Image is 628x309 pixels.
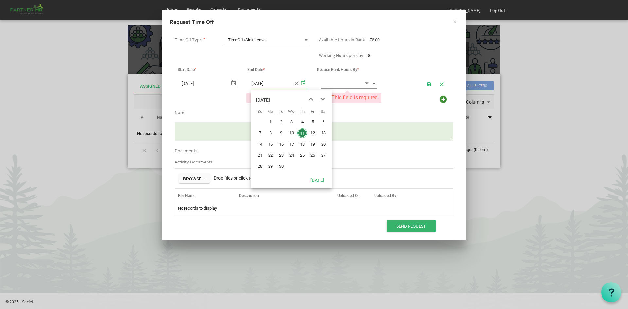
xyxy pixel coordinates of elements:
th: Th [297,107,307,116]
span: 78.00 [370,37,380,43]
button: Today [306,175,328,184]
span: Tuesday, September 23, 2025 [276,150,286,160]
label: Documents [175,148,197,153]
span: Thursday, September 25, 2025 [297,150,307,160]
span: Thursday, September 4, 2025 [297,117,307,127]
span: select [230,78,237,87]
span: Tuesday, September 9, 2025 [276,128,286,138]
span: Wednesday, September 10, 2025 [287,128,297,138]
th: Su [254,107,265,116]
span: Thursday, September 11, 2025 [297,128,307,138]
span: Friday, September 26, 2025 [308,150,318,160]
span: Friday, September 12, 2025 [308,128,318,138]
span: File Name [178,193,195,198]
span: Wednesday, September 24, 2025 [287,150,297,160]
button: next month [317,94,328,105]
span: Sunday, September 21, 2025 [255,150,265,160]
span: Drop files or click to upload (max size: 2MB) [214,175,301,180]
span: Decrement value [364,79,370,87]
span: Monday, September 15, 2025 [266,139,275,149]
span: Description [239,193,259,198]
label: Time Off Type [175,37,202,42]
td: Thursday, September 11, 2025 [297,128,307,139]
span: Increment value [371,79,377,87]
th: Fr [307,107,318,116]
span: Uploaded On [337,193,360,198]
span: Monday, September 1, 2025 [266,117,275,127]
span: Uploaded By [374,193,396,198]
th: Sa [318,107,328,116]
span: Monday, September 29, 2025 [266,162,275,171]
span: Sunday, September 14, 2025 [255,139,265,149]
span: Friday, September 19, 2025 [308,139,318,149]
button: Cancel [437,79,446,88]
input: Send Request [387,220,436,232]
th: We [286,107,297,116]
h4: Request Time Off [170,18,458,26]
td: No records to display [175,202,453,215]
span: Wednesday, September 17, 2025 [287,139,297,149]
span: Saturday, September 27, 2025 [319,150,328,160]
span: Monday, September 22, 2025 [266,150,275,160]
label: Available Hours in Bank [319,37,365,42]
label: Note [175,110,184,115]
span: Sunday, September 28, 2025 [255,162,265,171]
div: title [256,94,270,107]
span: Sunday, September 7, 2025 [255,128,265,138]
button: previous month [305,94,317,105]
th: Mo [265,107,275,116]
button: Save [425,79,434,88]
span: Wednesday, September 3, 2025 [287,117,297,127]
span: End Date [247,67,265,72]
span: Monday, September 8, 2025 [266,128,275,138]
span: Thursday, September 18, 2025 [297,139,307,149]
span: Friday, September 5, 2025 [308,117,318,127]
div: Add more time to Request [438,94,448,105]
button: Browse... [179,174,210,183]
button: × [446,13,463,29]
span: 8 [368,52,370,58]
span: Reduce Bank Hours By [317,67,359,72]
span: select [299,78,307,87]
span: close [293,78,299,89]
img: add.png [438,94,448,104]
span: Saturday, September 6, 2025 [319,117,328,127]
span: Tuesday, September 2, 2025 [276,117,286,127]
span: Tuesday, September 30, 2025 [276,162,286,171]
span: Tuesday, September 16, 2025 [276,139,286,149]
label: Working Hours per day [319,53,363,58]
span: Saturday, September 13, 2025 [319,128,328,138]
label: Activity Documents [175,160,213,164]
span: Saturday, September 20, 2025 [319,139,328,149]
th: Tu [276,107,286,116]
span: Start Date [178,67,196,72]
